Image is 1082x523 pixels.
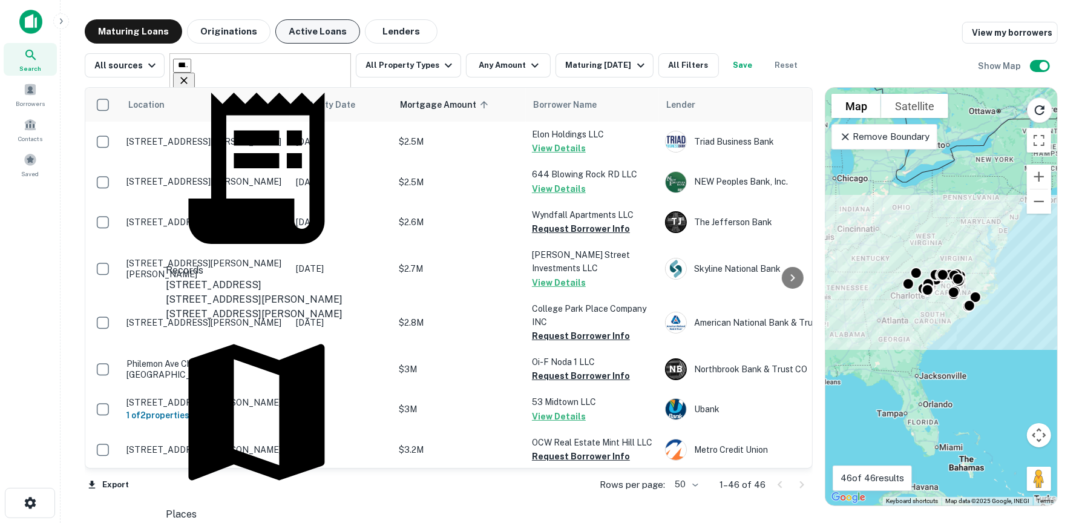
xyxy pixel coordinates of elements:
button: Any Amount [466,53,551,77]
a: Contacts [4,113,57,146]
p: $2.7M [399,262,520,275]
div: Ubank [665,398,847,420]
p: $3M [399,403,520,416]
a: Borrowers [4,78,57,111]
p: OCW Real Estate Mint Hill LLC [532,436,653,449]
p: 644 Blowing Rock RD LLC [532,168,653,181]
p: $2.5M [399,176,520,189]
button: Active Loans [275,19,360,44]
img: picture [666,131,686,152]
div: The Jefferson Bank [665,211,847,233]
div: [STREET_ADDRESS] [166,278,347,292]
div: American National Bank & Trust [665,312,847,334]
button: View Details [532,275,586,290]
div: NEW Peoples Bank, Inc. [665,171,847,193]
span: Saved [22,169,39,179]
button: Request Borrower Info [532,222,630,236]
button: Show satellite imagery [881,94,948,118]
img: picture [666,172,686,192]
p: $2.5M [399,135,520,148]
a: Terms (opens in new tab) [1037,498,1054,504]
div: Chat Widget [1021,426,1082,484]
button: Originations [187,19,270,44]
span: Contacts [18,134,42,143]
div: [STREET_ADDRESS][PERSON_NAME] [166,292,347,307]
h6: 1 of 2 properties [126,409,284,422]
span: Mortgage Amount [400,97,492,112]
span: Records [166,265,203,276]
span: Borrowers [16,99,45,108]
a: Saved [4,148,57,181]
button: Toggle fullscreen view [1027,128,1051,153]
p: $2.6M [399,215,520,229]
img: picture [666,399,686,419]
span: Location [128,97,165,112]
div: [STREET_ADDRESS][PERSON_NAME] [166,307,347,321]
button: All Filters [658,53,719,77]
p: [STREET_ADDRESS][PERSON_NAME] [126,176,284,187]
p: Wyndfall Apartments LLC [532,208,653,222]
h6: Show Map [978,59,1023,73]
p: T J [671,215,681,228]
button: View Details [532,141,586,156]
p: $3M [399,363,520,376]
button: Maturing Loans [85,19,182,44]
p: [STREET_ADDRESS][PERSON_NAME] [126,397,284,408]
th: Location [120,88,290,122]
button: Reset [767,53,806,77]
button: Clear [173,73,195,90]
div: Skyline National Bank [665,258,847,280]
button: Export [85,476,132,494]
img: Google [828,490,868,505]
button: Zoom out [1027,189,1051,214]
p: $2.8M [399,316,520,329]
p: 1–46 of 46 [720,478,766,492]
p: [STREET_ADDRESS][PERSON_NAME] [126,136,284,147]
button: Keyboard shortcuts [886,497,938,505]
div: Triad Business Bank [665,131,847,153]
th: Mortgage Amount [393,88,526,122]
a: Search [4,43,57,76]
button: Show street map [831,94,881,118]
p: College Park Place Company INC [532,302,653,329]
p: 53 Midtown LLC [532,395,653,409]
a: View my borrowers [962,22,1058,44]
button: Zoom in [1027,165,1051,189]
div: 50 [670,476,700,493]
button: Maturing [DATE] [556,53,653,77]
div: Metro Credit Union [665,439,847,461]
p: [STREET_ADDRESS][PERSON_NAME] [126,217,284,228]
button: Lenders [365,19,438,44]
img: picture [666,258,686,279]
button: View Details [532,409,586,424]
div: Maturing [DATE] [565,58,648,73]
p: Elon Holdings LLC [532,128,653,141]
p: N B [670,363,683,376]
button: Request Borrower Info [532,329,630,343]
button: View Details [532,182,586,196]
th: Borrower Name [526,88,659,122]
p: [PERSON_NAME] Street Investments LLC [532,248,653,275]
button: Map camera controls [1027,423,1051,447]
p: Remove Boundary [839,130,930,144]
button: Reload search area [1027,97,1052,123]
button: Request Borrower Info [532,449,630,464]
img: capitalize-icon.png [19,10,42,34]
img: picture [666,312,686,333]
p: Rows per page: [600,478,665,492]
p: [STREET_ADDRESS][PERSON_NAME] [126,444,284,455]
p: Oi-f Noda 1 LLC [532,355,653,369]
div: 0 0 [825,88,1057,505]
p: Philemon Ave Charlotte, [GEOGRAPHIC_DATA] [126,358,284,380]
a: Open this area in Google Maps (opens a new window) [828,490,868,505]
th: Lender [659,88,853,122]
p: [STREET_ADDRESS][PERSON_NAME] [126,317,284,328]
button: Request Borrower Info [532,369,630,383]
span: Borrower Name [533,97,597,112]
div: All sources [94,58,159,73]
img: picture [666,439,686,460]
